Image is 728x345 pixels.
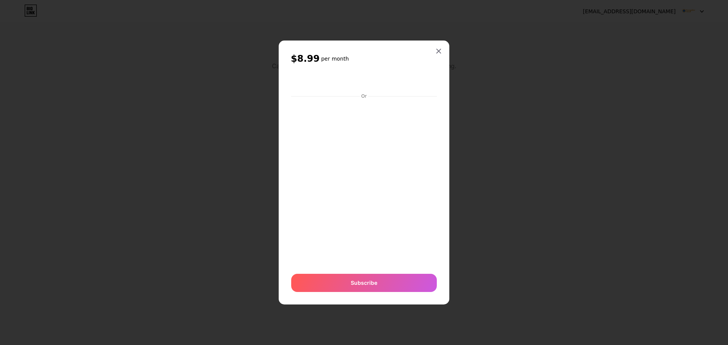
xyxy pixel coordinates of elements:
iframe: Secure payment input frame [290,100,438,266]
iframe: Secure payment button frame [291,73,437,91]
span: Subscribe [351,279,377,287]
span: $8.99 [291,53,320,65]
h6: per month [321,55,349,62]
div: Or [360,93,368,99]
